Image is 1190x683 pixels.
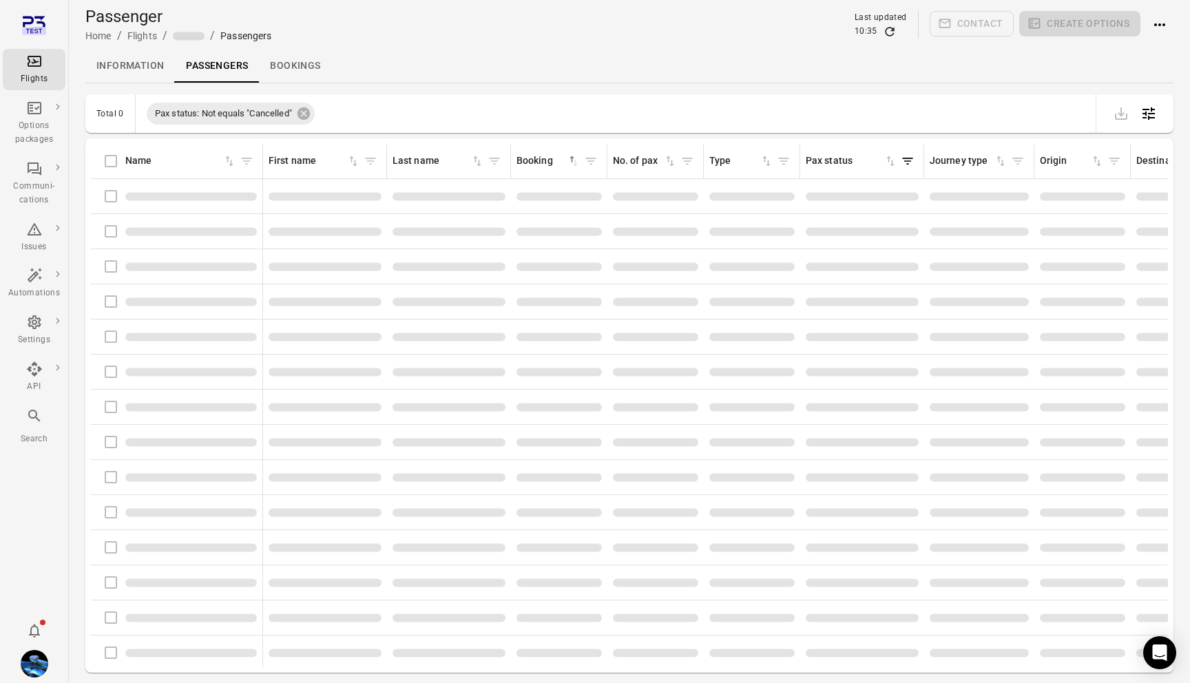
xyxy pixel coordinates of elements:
span: Filter by last name [484,151,505,171]
a: Passengers [175,50,259,83]
div: Sort by booking in descending order [516,154,581,169]
div: Sort by pax status in ascending order [806,154,897,169]
a: Flights [3,49,65,90]
div: Flights [8,72,60,86]
div: Sort by journey type in ascending order [930,154,1008,169]
div: Issues [8,240,60,254]
div: Local navigation [85,50,1173,83]
button: Refresh data [883,25,897,39]
li: / [117,28,122,44]
button: Notifications [21,617,48,644]
li: / [163,28,167,44]
div: Automations [8,286,60,300]
a: API [3,357,65,398]
div: Sort by name in ascending order [125,154,236,169]
div: Settings [8,333,60,347]
div: Search [8,432,60,446]
a: Home [85,30,112,41]
a: Bookings [259,50,331,83]
span: Please make a selection to create an option package [1019,11,1140,39]
li: / [210,28,215,44]
span: Filter by first name [360,151,381,171]
span: Filter by no. of pax [677,151,698,171]
span: Filter by journey type [1008,151,1028,171]
div: Sort by type in ascending order [709,154,773,169]
button: Search [3,403,65,450]
a: Settings [3,310,65,351]
div: Sort by no. of pax in ascending order [613,154,677,169]
button: Daníel Benediktsson [15,644,54,683]
span: Please make a selection to export [1107,106,1135,119]
a: Automations [3,263,65,304]
div: 10:35 [855,25,877,39]
button: Actions [1146,11,1173,39]
div: Communi-cations [8,180,60,207]
div: Passengers [220,29,272,43]
div: Options packages [8,119,60,147]
a: Flights [127,30,157,41]
div: Sort by first name in ascending order [269,154,360,169]
button: Open table configuration [1135,100,1162,127]
span: Pax status: Not equals "Cancelled" [147,107,300,120]
span: Filter by booking [581,151,601,171]
span: Please make a selection to create communications [930,11,1014,39]
div: API [8,380,60,394]
h1: Passenger [85,6,272,28]
span: Filter by pax status [897,151,918,171]
div: Sort by origin in ascending order [1040,154,1104,169]
div: Sort by last name in ascending order [393,154,484,169]
div: Pax status: Not equals "Cancelled" [147,103,315,125]
img: shutterstock-1708408498.jpg [21,650,48,677]
div: Last updated [855,11,907,25]
a: Options packages [3,96,65,151]
a: Information [85,50,175,83]
a: Issues [3,217,65,258]
div: Total 0 [96,109,124,118]
span: Filter by origin [1104,151,1125,171]
div: Open Intercom Messenger [1143,636,1176,669]
span: Filter by name [236,151,257,171]
nav: Breadcrumbs [85,28,272,44]
a: Communi-cations [3,156,65,211]
span: Filter by type [773,151,794,171]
